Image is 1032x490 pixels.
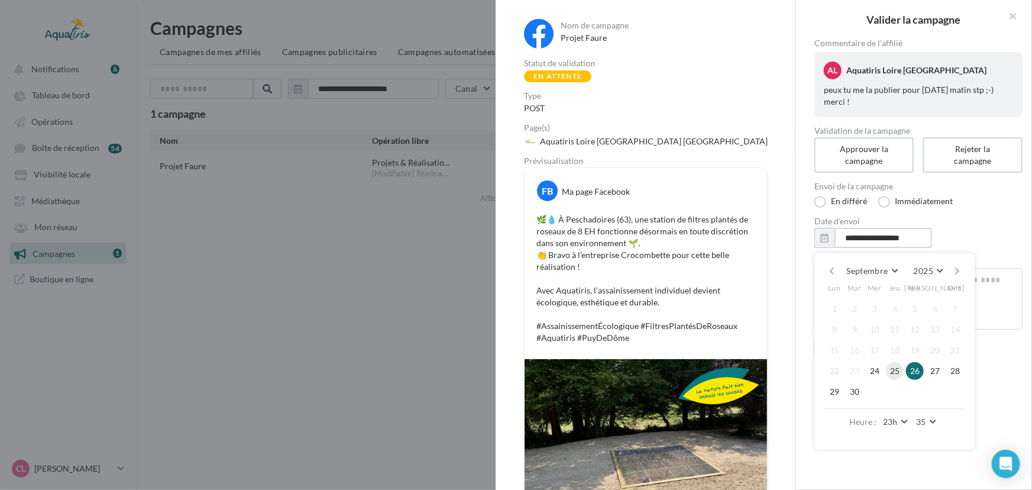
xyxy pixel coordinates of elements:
div: Ma page Facebook [562,186,630,198]
button: 14 [946,321,964,339]
label: Date d'envoi [814,217,1023,225]
span: Lun [828,283,841,293]
button: 8 [826,321,843,339]
button: 28 [946,362,964,380]
span: 2025 [914,266,933,276]
img: 359807619_746627444137250_22851600663804658_n.png [524,136,536,147]
div: peux tu me la publier pour [DATE] matin stp ;-) merci ! [824,84,1013,108]
button: 18 [886,341,904,359]
button: 5 [906,300,924,318]
label: Immédiatement [878,196,953,208]
div: Open Intercom Messenger [992,450,1020,478]
button: 12 [906,321,924,339]
button: 23h [881,414,912,430]
p: 🌿💧 À Peschadoires (63), une station de filtres plantés de roseaux de 8 EH fonctionne désormais en... [536,214,755,344]
span: Mer [868,283,882,293]
label: En différé [814,196,867,208]
button: 2025 [909,263,947,279]
button: 16 [846,341,863,359]
div: Nom de campagne [561,21,764,30]
button: Septembre [842,263,902,279]
div: Approuver la campagne [829,143,900,167]
button: 4 [886,300,904,318]
div: FB [537,180,558,201]
button: 2 [846,300,863,318]
button: 19 [906,341,924,359]
button: 29 [826,383,843,401]
label: Validation de la campagne [814,127,1023,135]
span: AL [828,65,838,76]
span: Mar [847,283,862,293]
div: Statut de validation [524,59,766,67]
button: 10 [866,321,884,339]
div: Aquatiris Loire [GEOGRAPHIC_DATA] [GEOGRAPHIC_DATA] [540,136,768,147]
div: POST [524,102,766,114]
div: Page(s) [524,124,776,132]
span: 35 [916,417,926,427]
button: 17 [866,341,884,359]
a: Aquatiris Loire [GEOGRAPHIC_DATA] [GEOGRAPHIC_DATA] [524,134,776,147]
button: 6 [926,300,944,318]
button: 15 [826,341,843,359]
button: 30 [846,383,863,401]
span: [PERSON_NAME] [905,283,966,293]
div: En attente [524,70,591,82]
span: Jeu [889,283,901,293]
button: 24 [866,362,884,380]
button: 35 [914,414,940,430]
span: 23h [883,417,898,427]
button: 9 [846,321,863,339]
button: 1 [826,300,843,318]
button: 20 [926,341,944,359]
span: Septembre [847,266,888,276]
button: 7 [946,300,964,318]
span: Dim [948,283,962,293]
label: Heure : [849,418,876,426]
button: 11 [886,321,904,339]
div: Projet Faure [561,32,764,44]
span: Aquatiris Loire [GEOGRAPHIC_DATA] [846,65,986,75]
button: 26 [906,362,924,380]
div: Rejeter la campagne [937,143,1008,167]
button: 23 [846,362,863,380]
button: 21 [946,341,964,359]
button: 22 [826,362,843,380]
button: 13 [926,321,944,339]
div: Type [524,92,766,100]
button: 25 [886,362,904,380]
button: 27 [926,362,944,380]
h2: Valider la campagne [814,14,1013,25]
label: Envoi de la campagne [814,182,1023,191]
span: Commentaire de l'affilié [814,39,1023,47]
div: Prévisualisation [524,157,766,165]
button: 3 [866,300,884,318]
